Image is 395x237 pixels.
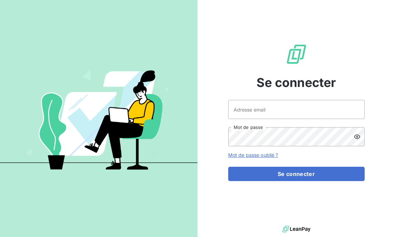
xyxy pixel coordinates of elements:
a: Mot de passe oublié ? [228,152,278,158]
button: Se connecter [228,167,365,181]
img: Logo LeanPay [286,43,307,65]
span: Se connecter [257,73,336,92]
input: placeholder [228,100,365,119]
img: logo [282,224,310,234]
